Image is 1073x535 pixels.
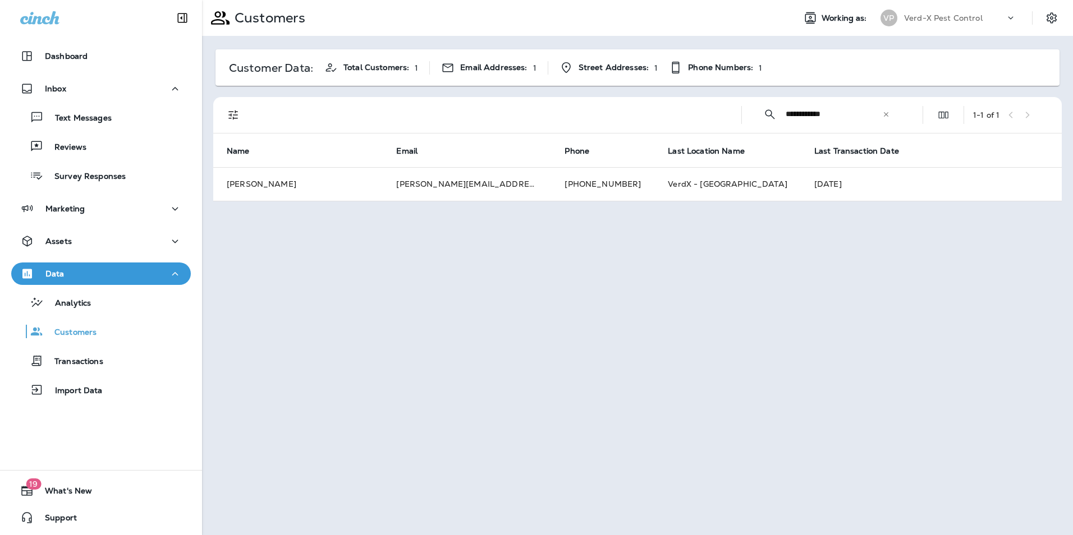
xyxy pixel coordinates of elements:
span: Name [227,146,250,156]
span: Total Customers: [343,63,409,72]
p: Marketing [45,204,85,213]
p: Text Messages [44,113,112,124]
button: Customers [11,320,191,343]
p: Assets [45,237,72,246]
button: 19What's New [11,479,191,502]
p: Verd-X Pest Control [904,13,983,22]
p: Survey Responses [43,172,126,182]
span: Email [396,146,432,156]
button: Marketing [11,197,191,220]
p: Customer Data: [229,63,313,72]
span: VerdX - [GEOGRAPHIC_DATA] [668,179,787,189]
p: Inbox [45,84,66,93]
button: Inbox [11,77,191,100]
p: 1 [759,63,762,72]
button: Survey Responses [11,164,191,187]
button: Collapse Sidebar [167,7,198,29]
button: Text Messages [11,105,191,129]
button: Transactions [11,349,191,372]
span: Working as: [822,13,869,23]
button: Assets [11,230,191,252]
span: Last Transaction Date [814,146,899,156]
p: Transactions [43,357,103,367]
p: 1 [415,63,418,72]
span: Last Location Name [668,146,745,156]
span: Phone Numbers: [688,63,753,72]
span: Last Transaction Date [814,146,914,156]
span: Last Location Name [668,146,759,156]
span: What's New [34,486,92,500]
p: 1 [533,63,536,72]
div: 1 - 1 of 1 [973,110,999,119]
button: Settings [1042,8,1062,28]
button: Filters [222,104,245,126]
button: Analytics [11,290,191,314]
p: Reviews [43,142,86,153]
span: Email Addresses: [460,63,527,72]
span: 19 [26,478,41,490]
p: Customers [43,328,97,338]
span: Phone [565,146,589,156]
span: Email [396,146,418,156]
span: Support [34,513,77,527]
span: Street Addresses: [579,63,649,72]
button: Edit Fields [932,104,955,126]
button: Dashboard [11,45,191,67]
p: Dashboard [45,52,88,61]
div: VP [881,10,897,26]
p: Analytics [44,298,91,309]
p: Import Data [44,386,103,396]
button: Data [11,262,191,285]
td: [PHONE_NUMBER] [551,167,654,201]
p: 1 [654,63,658,72]
button: Support [11,506,191,529]
td: [PERSON_NAME] [213,167,383,201]
button: Import Data [11,378,191,402]
p: Data [45,269,65,278]
button: Collapse Search [759,103,781,126]
td: [DATE] [801,167,1062,201]
button: Reviews [11,135,191,158]
span: Name [227,146,264,156]
p: Customers [230,10,305,26]
td: [PERSON_NAME][EMAIL_ADDRESS][PERSON_NAME][DOMAIN_NAME] [383,167,551,201]
span: Phone [565,146,604,156]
